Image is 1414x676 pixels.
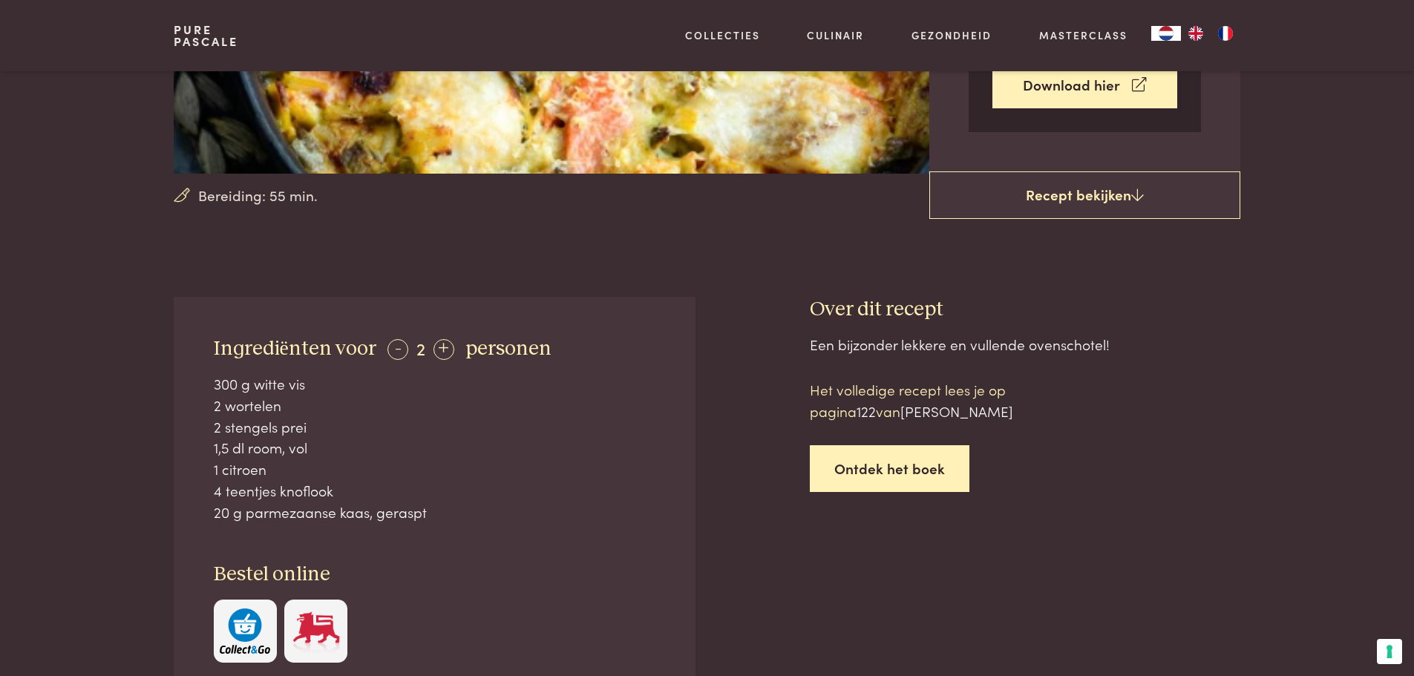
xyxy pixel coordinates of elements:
a: NL [1151,26,1181,41]
span: 122 [857,401,876,421]
a: Collecties [685,27,760,43]
a: Recept bekijken [929,171,1240,219]
a: Download hier [992,62,1177,108]
img: Delhaize [291,608,341,654]
div: Een bijzonder lekkere en vullende ovenschotel! [810,334,1240,355]
div: 2 stengels prei [214,416,656,438]
div: + [433,339,454,360]
a: Gezondheid [911,27,992,43]
a: Ontdek het boek [810,445,969,492]
ul: Language list [1181,26,1240,41]
span: Bereiding: 55 min. [198,185,318,206]
img: c308188babc36a3a401bcb5cb7e020f4d5ab42f7cacd8327e500463a43eeb86c.svg [220,608,270,654]
div: 300 g witte vis [214,373,656,395]
h3: Over dit recept [810,297,1240,323]
div: - [387,339,408,360]
div: 1,5 dl room, vol [214,437,656,459]
aside: Language selected: Nederlands [1151,26,1240,41]
span: [PERSON_NAME] [900,401,1013,421]
a: Masterclass [1039,27,1127,43]
p: Het volledige recept lees je op pagina van [810,379,1062,421]
span: personen [465,338,551,359]
a: EN [1181,26,1211,41]
div: Language [1151,26,1181,41]
a: Culinair [807,27,864,43]
span: 2 [416,335,425,360]
span: Ingrediënten voor [214,338,376,359]
button: Uw voorkeuren voor toestemming voor trackingtechnologieën [1377,639,1402,664]
a: FR [1211,26,1240,41]
a: PurePascale [174,24,238,47]
div: 4 teentjes knoflook [214,480,656,502]
div: 2 wortelen [214,395,656,416]
h3: Bestel online [214,562,656,588]
div: 20 g parmezaanse kaas, geraspt [214,502,656,523]
div: 1 citroen [214,459,656,480]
